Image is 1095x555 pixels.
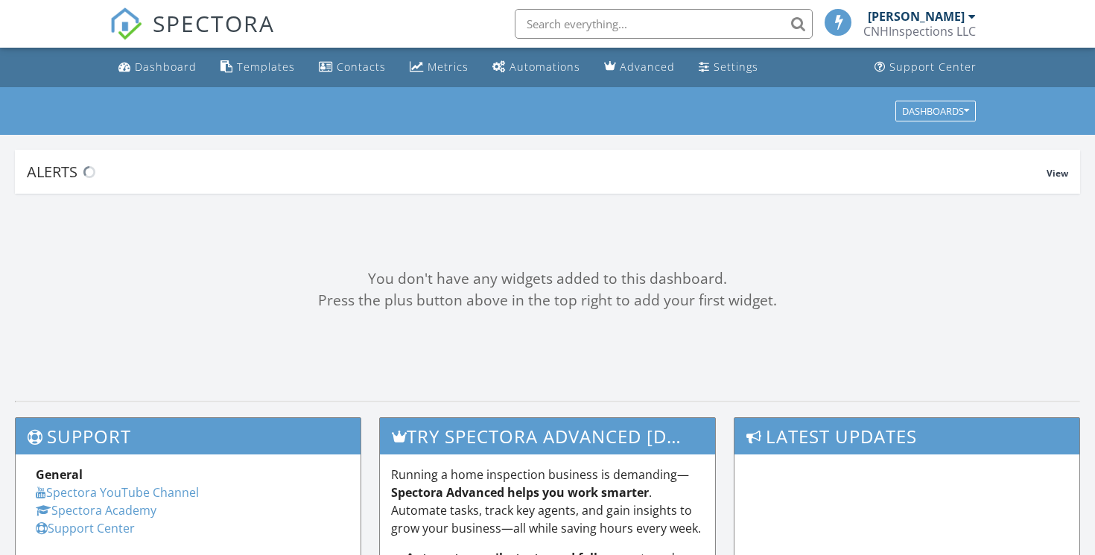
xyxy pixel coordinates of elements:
img: The Best Home Inspection Software - Spectora [110,7,142,40]
a: Metrics [404,54,475,81]
span: SPECTORA [153,7,275,39]
h3: Support [16,418,361,454]
button: Dashboards [895,101,976,121]
p: Running a home inspection business is demanding— . Automate tasks, track key agents, and gain ins... [391,466,705,537]
span: View [1047,167,1068,180]
a: Templates [215,54,301,81]
a: Automations (Basic) [486,54,586,81]
a: Spectora YouTube Channel [36,484,199,501]
div: Templates [237,60,295,74]
div: [PERSON_NAME] [868,9,965,24]
div: CNHInspections LLC [863,24,976,39]
a: Dashboard [112,54,203,81]
strong: Spectora Advanced helps you work smarter [391,484,649,501]
a: Advanced [598,54,681,81]
a: Support Center [869,54,983,81]
h3: Latest Updates [734,418,1079,454]
div: Advanced [620,60,675,74]
div: Alerts [27,162,1047,182]
h3: Try spectora advanced [DATE] [380,418,716,454]
div: Contacts [337,60,386,74]
strong: General [36,466,83,483]
div: Press the plus button above in the top right to add your first widget. [15,290,1080,311]
input: Search everything... [515,9,813,39]
a: Settings [693,54,764,81]
a: SPECTORA [110,20,275,51]
div: Settings [714,60,758,74]
div: Dashboards [902,106,969,116]
a: Contacts [313,54,392,81]
div: Support Center [889,60,977,74]
div: Automations [510,60,580,74]
a: Support Center [36,520,135,536]
div: Metrics [428,60,469,74]
div: Dashboard [135,60,197,74]
div: You don't have any widgets added to this dashboard. [15,268,1080,290]
a: Spectora Academy [36,502,156,518]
